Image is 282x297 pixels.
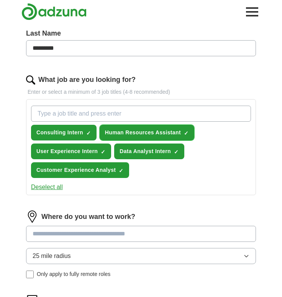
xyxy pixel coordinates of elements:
label: Where do you want to work? [41,212,135,222]
button: Toggle main navigation menu [244,3,261,20]
input: Type a job title and press enter [31,106,251,122]
img: Adzuna logo [21,3,87,20]
span: Consulting Intern [36,129,83,137]
button: Deselect all [31,183,63,192]
button: Customer Experience Analyst✓ [31,162,129,178]
span: User Experience Intern [36,147,98,155]
span: ✓ [101,149,105,155]
button: 25 mile radius [26,248,256,264]
span: Human Resources Assistant [105,129,181,137]
p: Enter or select a minimum of 3 job titles (4-8 recommended) [26,88,256,96]
img: search.png [26,75,35,85]
button: Consulting Intern✓ [31,125,97,140]
label: Last Name [26,28,256,39]
span: Only apply to fully remote roles [37,270,110,278]
button: User Experience Intern✓ [31,144,111,159]
span: 25 mile radius [33,251,71,261]
button: Data Analyst Intern✓ [114,144,184,159]
span: ✓ [119,168,123,174]
span: ✓ [86,130,91,136]
input: Only apply to fully remote roles [26,271,34,278]
span: Data Analyst Intern [120,147,171,155]
label: What job are you looking for? [38,75,136,85]
span: ✓ [184,130,189,136]
span: Customer Experience Analyst [36,166,116,174]
button: Human Resources Assistant✓ [100,125,194,140]
span: ✓ [174,149,179,155]
img: location.png [26,211,38,223]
